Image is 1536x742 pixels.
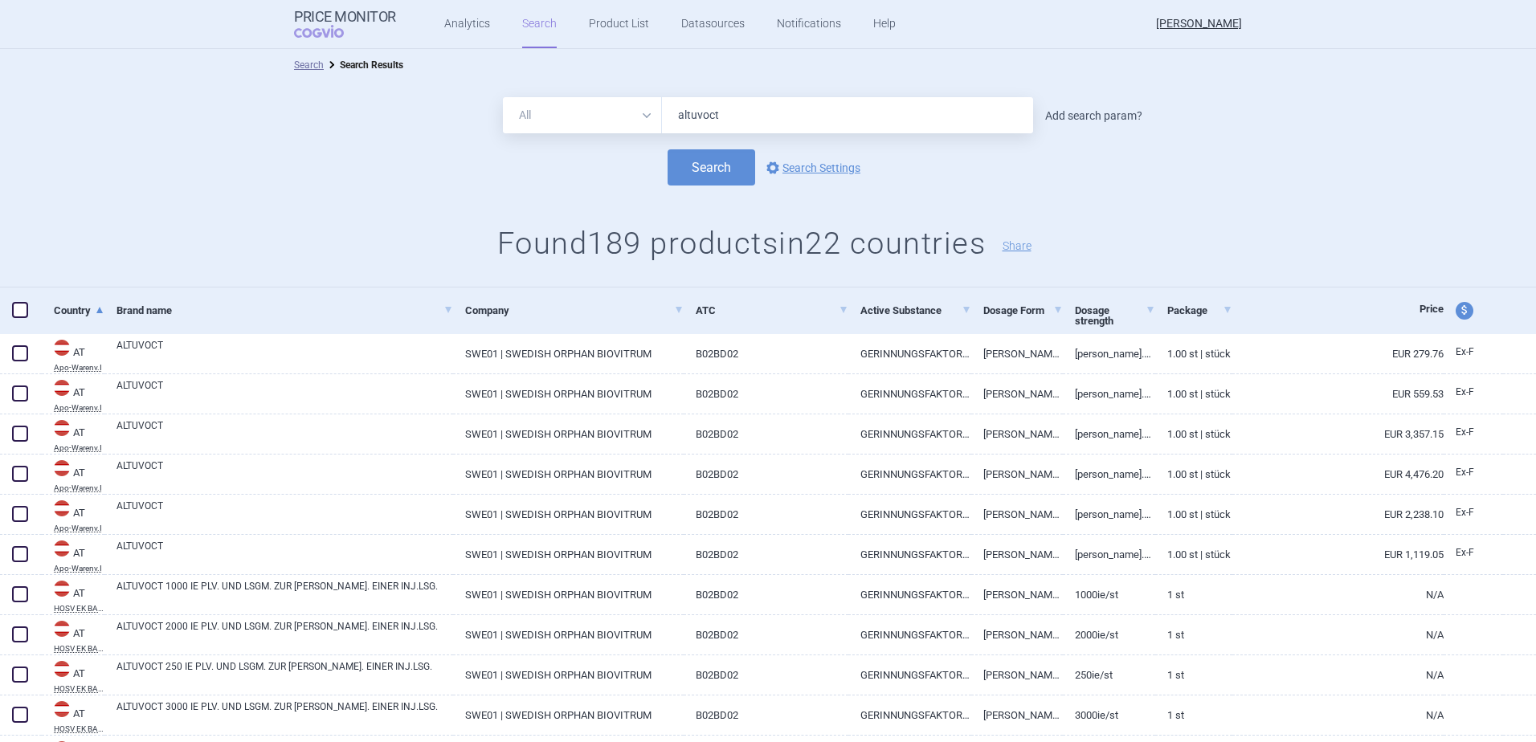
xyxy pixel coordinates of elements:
[1420,303,1444,315] span: Price
[116,539,453,568] a: ALTUVOCT
[971,655,1064,695] a: [PERSON_NAME](DSTFL)+ LSGM(FSPR)
[453,695,684,735] a: SWE01 | SWEDISH ORPHAN BIOVITRUM
[294,25,366,38] span: COGVIO
[54,404,104,412] abbr: Apo-Warenv.I — Apothekerverlag Warenverzeichnis. Online database developed by the Österreichische...
[971,334,1064,373] a: [PERSON_NAME](DSTFL)+ LSGM(FSPR)
[1063,575,1155,614] a: 1000IE/ST
[116,699,453,728] a: ALTUVOCT 3000 IE PLV. UND LSGM. ZUR [PERSON_NAME]. EINER INJ.LSG.
[848,414,971,454] a: GERINNUNGSFAKTOR VIII
[1232,414,1444,454] a: EUR 3,357.15
[696,291,848,330] a: ATC
[848,495,971,534] a: GERINNUNGSFAKTOR VIII
[1155,655,1232,695] a: 1 St
[54,565,104,573] abbr: Apo-Warenv.I — Apothekerverlag Warenverzeichnis. Online database developed by the Österreichische...
[1232,655,1444,695] a: N/A
[848,455,971,494] a: GERINNUNGSFAKTOR VIII
[684,575,848,614] a: B02BD02
[848,655,971,695] a: GERINNUNGSFAKTOR VIII
[116,579,453,608] a: ALTUVOCT 1000 IE PLV. UND LSGM. ZUR [PERSON_NAME]. EINER INJ.LSG.
[971,535,1064,574] a: [PERSON_NAME](DSTFL)+ LSGM(FSPR)
[116,291,453,330] a: Brand name
[324,57,403,73] li: Search Results
[971,414,1064,454] a: [PERSON_NAME](DSTFL)+ LSGM(FSPR)
[42,539,104,573] a: ATATApo-Warenv.I
[465,291,684,330] a: Company
[1444,501,1503,525] a: Ex-F
[54,701,70,717] img: Austria
[54,340,70,356] img: Austria
[848,535,971,574] a: GERINNUNGSFAKTOR VIII
[1155,615,1232,654] a: 1 St
[54,484,104,492] abbr: Apo-Warenv.I — Apothekerverlag Warenverzeichnis. Online database developed by the Österreichische...
[42,659,104,693] a: ATATHOSV EK BASIC
[684,535,848,574] a: B02BD02
[116,619,453,648] a: ALTUVOCT 2000 IE PLV. UND LSGM. ZUR [PERSON_NAME]. EINER INJ.LSG.
[42,459,104,492] a: ATATApo-Warenv.I
[971,615,1064,654] a: [PERSON_NAME](DSTFL)+ LSGM(FSPR)
[848,334,971,373] a: GERINNUNGSFAKTOR VIII
[1155,374,1232,414] a: 1.00 ST | Stück
[1063,334,1155,373] a: [PERSON_NAME].E.INJ-LSG 250IE
[1063,655,1155,695] a: 250IE/ST
[1444,461,1503,485] a: Ex-F
[1063,414,1155,454] a: [PERSON_NAME].E.INJ-LSG 3000IE
[1232,334,1444,373] a: EUR 279.76
[1063,615,1155,654] a: 2000IE/ST
[1155,575,1232,614] a: 1 St
[983,291,1064,330] a: Dosage Form
[54,444,104,452] abbr: Apo-Warenv.I — Apothekerverlag Warenverzeichnis. Online database developed by the Österreichische...
[1063,535,1155,574] a: [PERSON_NAME].E.INJ-LSG 1000IE
[453,334,684,373] a: SWE01 | SWEDISH ORPHAN BIOVITRUM
[453,535,684,574] a: SWE01 | SWEDISH ORPHAN BIOVITRUM
[1456,507,1474,518] span: Ex-factory price
[54,540,70,556] img: Austria
[453,374,684,414] a: SWE01 | SWEDISH ORPHAN BIOVITRUM
[971,495,1064,534] a: [PERSON_NAME](DSTFL)+ LSGM(FSPR)
[1456,386,1474,397] span: Ex-factory price
[971,695,1064,735] a: [PERSON_NAME](DSTFL)+ LSGM(FSPR)
[1444,381,1503,405] a: Ex-F
[54,500,70,516] img: Austria
[54,645,104,653] abbr: HOSV EK BASIC — Erstattungskodex published by Hauptverband der österreichischen Sozialversicherun...
[763,158,860,177] a: Search Settings
[1456,426,1474,438] span: Ex-factory price
[668,149,755,185] button: Search
[453,495,684,534] a: SWE01 | SWEDISH ORPHAN BIOVITRUM
[848,374,971,414] a: GERINNUNGSFAKTOR VIII
[1456,467,1474,478] span: Ex-factory price
[684,414,848,454] a: B02BD02
[1155,495,1232,534] a: 1.00 ST | Stück
[1456,346,1474,357] span: Ex-factory price
[453,414,684,454] a: SWE01 | SWEDISH ORPHAN BIOVITRUM
[848,615,971,654] a: GERINNUNGSFAKTOR VIII
[54,685,104,693] abbr: HOSV EK BASIC — Erstattungskodex published by Hauptverband der österreichischen Sozialversicherun...
[1232,535,1444,574] a: EUR 1,119.05
[294,9,396,25] strong: Price Monitor
[1232,495,1444,534] a: EUR 2,238.10
[1232,615,1444,654] a: N/A
[294,57,324,73] li: Search
[684,334,848,373] a: B02BD02
[294,59,324,71] a: Search
[1456,547,1474,558] span: Ex-factory price
[1045,110,1142,121] a: Add search param?
[1063,374,1155,414] a: [PERSON_NAME].E.INJ-LSG 500IE
[1063,455,1155,494] a: [PERSON_NAME].E.INJ-LSG 4000IE
[1075,291,1155,340] a: Dosage strength
[684,695,848,735] a: B02BD02
[1444,340,1503,365] a: Ex-F
[1155,414,1232,454] a: 1.00 ST | Stück
[1003,240,1031,251] button: Share
[54,524,104,532] abbr: Apo-Warenv.I — Apothekerverlag Warenverzeichnis. Online database developed by the Österreichische...
[1444,541,1503,565] a: Ex-F
[1063,695,1155,735] a: 3000IE/ST
[1232,374,1444,414] a: EUR 559.53
[294,9,396,39] a: Price MonitorCOGVIO
[42,338,104,372] a: ATATApo-Warenv.I
[971,575,1064,614] a: [PERSON_NAME](DSTFL)+ LSGM(FSPR)
[42,699,104,733] a: ATATHOSV EK BASIC
[971,374,1064,414] a: [PERSON_NAME](DSTFL)+ LSGM(FSPR)
[453,575,684,614] a: SWE01 | SWEDISH ORPHAN BIOVITRUM
[860,291,971,330] a: Active Substance
[848,695,971,735] a: GERINNUNGSFAKTOR VIII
